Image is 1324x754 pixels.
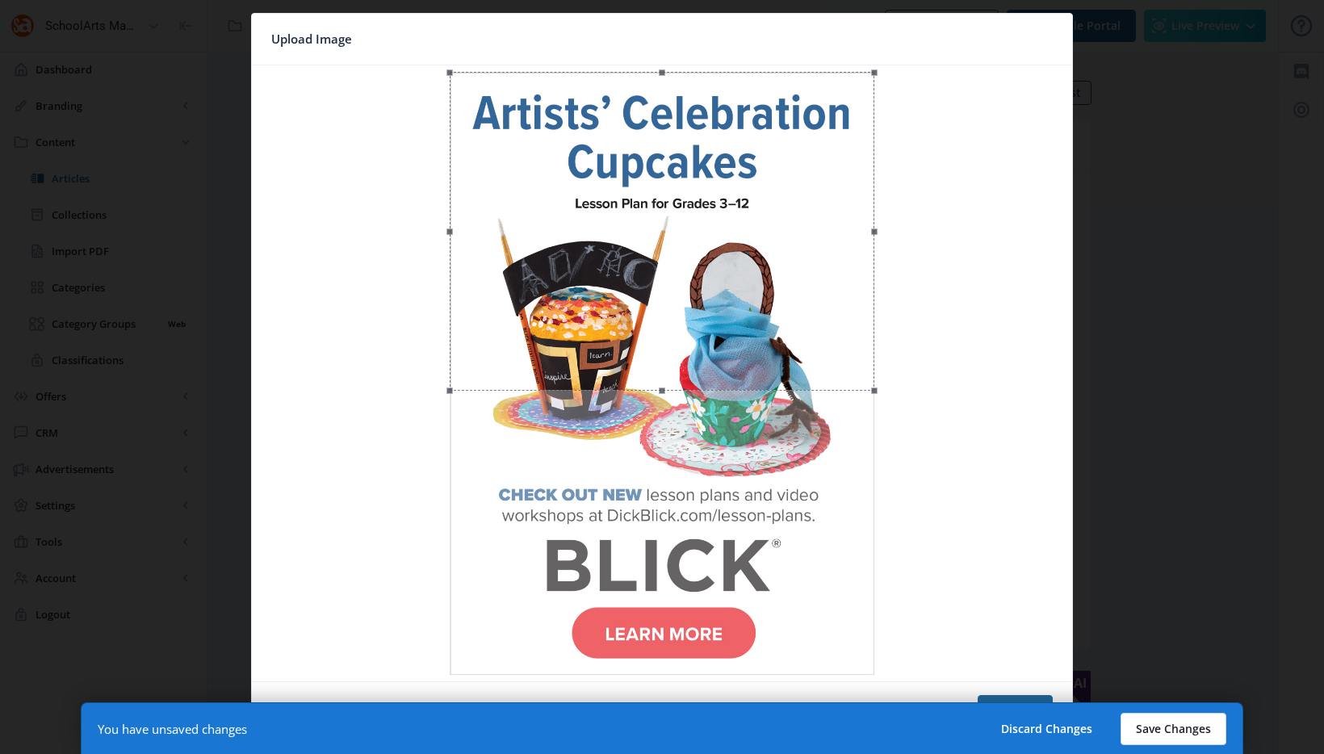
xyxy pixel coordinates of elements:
[978,695,1053,727] button: Confirm
[98,721,247,737] div: You have unsaved changes
[271,27,352,52] span: Upload Image
[271,695,338,727] button: Cancel
[986,713,1108,745] button: Discard Changes
[1121,713,1226,745] button: Save Changes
